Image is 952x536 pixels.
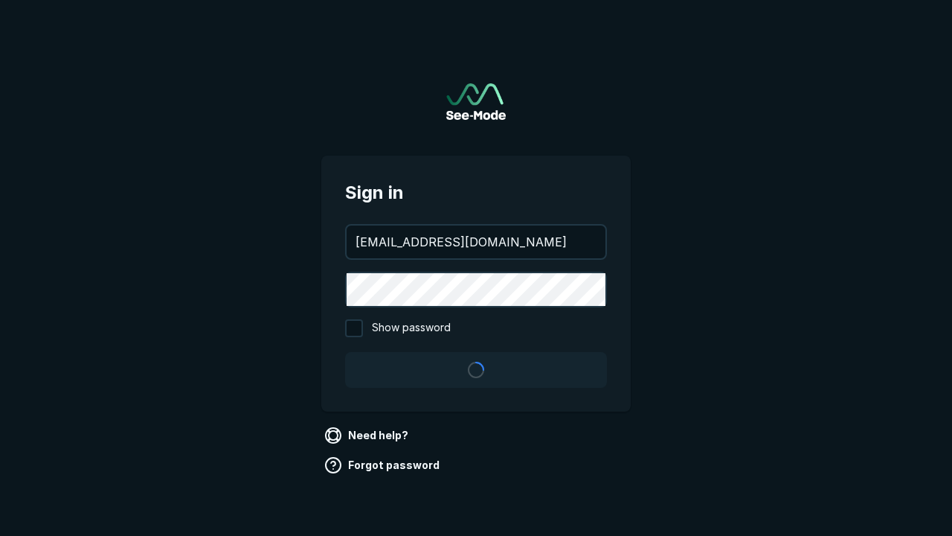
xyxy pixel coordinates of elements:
span: Sign in [345,179,607,206]
span: Show password [372,319,451,337]
a: Forgot password [321,453,446,477]
input: your@email.com [347,226,605,258]
img: See-Mode Logo [446,83,506,120]
a: Go to sign in [446,83,506,120]
a: Need help? [321,424,414,447]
